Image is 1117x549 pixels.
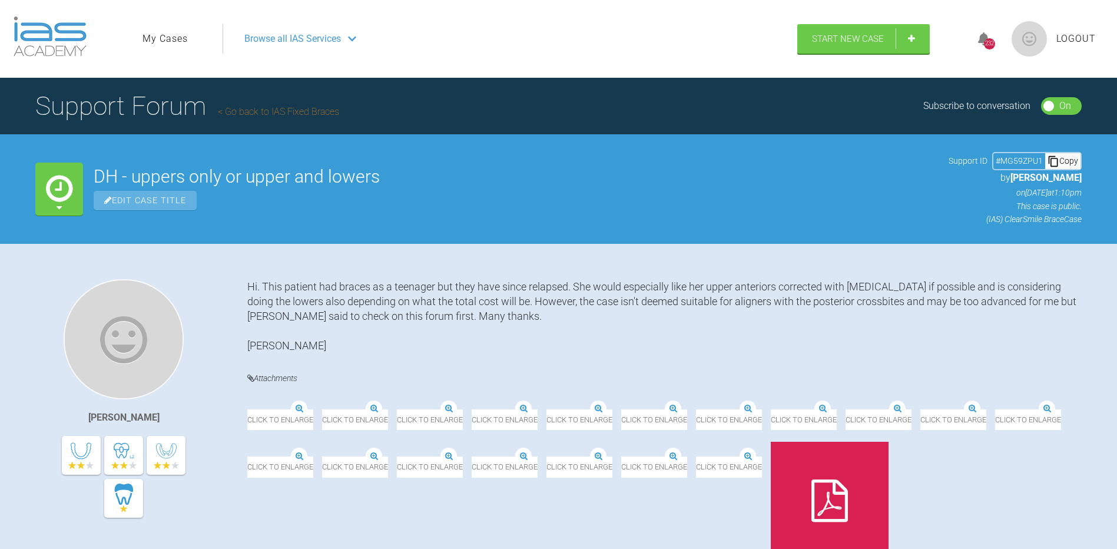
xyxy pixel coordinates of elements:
img: IMG_6082.JPG [335,442,414,457]
span: Click to enlarge [673,457,752,477]
span: Click to enlarge [511,457,576,477]
img: profile.png [1012,21,1047,57]
p: (IAS) ClearSmile Brace Case [949,213,1082,226]
span: Click to enlarge [423,409,502,430]
span: Click to enlarge [598,409,677,430]
img: IMG_6076.JPG [598,395,677,409]
span: Click to enlarge [247,504,425,525]
span: Support ID [949,154,987,167]
span: Click to enlarge [774,409,853,430]
div: Hi. This patient had braces as a teenager but they have since relapsed. She would especially like... [247,279,1082,353]
span: Click to enlarge [861,409,940,430]
img: 2025-10-08 - Spacewize capture.png [247,490,425,504]
img: IMG_6085.JPG [585,442,664,457]
img: IMG_6079.JPG [861,395,940,409]
img: IMG_6089.JPG [335,395,414,409]
img: IMG_6091.JPG [423,395,502,409]
span: Edit Case Title [94,191,197,210]
img: IMG_6081.JPG [247,442,326,457]
a: Logout [1056,31,1096,47]
span: Click to enlarge [335,457,414,477]
span: Click to enlarge [686,409,765,430]
div: On [1059,98,1071,114]
span: Click to enlarge [511,409,589,430]
span: Click to enlarge [335,409,414,430]
span: Click to enlarge [247,409,326,430]
h1: Support Forum [35,85,339,127]
span: Click to enlarge [848,457,1042,477]
div: Subscribe to conversation [923,98,1030,114]
img: IMG_6077.JPG [686,395,765,409]
h4: Attachments [247,371,1082,386]
span: [PERSON_NAME] [1010,172,1082,183]
img: logo-light.3e3ef733.png [14,16,87,57]
div: # MG59ZPU1 [993,154,1045,167]
span: Start New Case [812,34,884,44]
span: Click to enlarge [761,457,840,477]
p: on [DATE] at 1:10pm [949,186,1082,199]
img: IMG_6078.JPG [774,395,853,409]
span: Click to enlarge [949,409,1028,430]
h2: DH - uppers only or upper and lowers [94,168,938,186]
img: IMG_6088.JPG [247,395,326,409]
img: 2025-10-08 - Spacewize capture (1).png [848,442,1042,457]
a: Go back to IAS Fixed Braces [218,106,339,117]
a: My Cases [142,31,188,47]
div: 232 [984,38,995,49]
img: IMG_6087.JPG [761,442,840,457]
p: by [949,170,1082,186]
div: [PERSON_NAME] [88,410,160,425]
span: Click to enlarge [247,457,326,477]
img: IMG_6086.JPG [673,442,752,457]
span: Click to enlarge [423,457,502,477]
span: Browse all IAS Services [244,31,341,47]
p: This case is public. [949,200,1082,213]
img: IMG_6080.JPG [949,395,1028,409]
a: Start New Case [797,24,930,54]
img: Peter Steele [64,279,184,399]
div: Copy [1045,153,1080,168]
img: IMG_6093.JPG [511,395,589,409]
img: IMG_6083.JPG [423,442,502,457]
span: Click to enlarge [585,457,664,477]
